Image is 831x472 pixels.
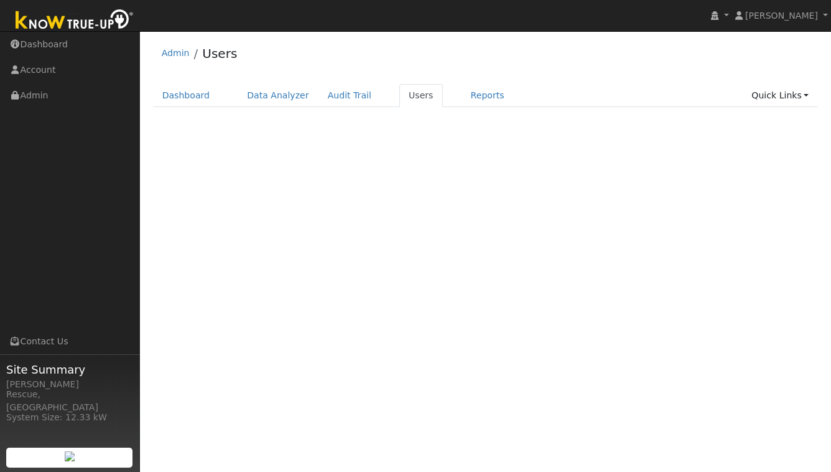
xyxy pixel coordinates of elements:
[318,84,381,107] a: Audit Trail
[6,411,133,424] div: System Size: 12.33 kW
[745,11,818,21] span: [PERSON_NAME]
[65,451,75,461] img: retrieve
[9,7,140,35] img: Know True-Up
[742,84,818,107] a: Quick Links
[462,84,514,107] a: Reports
[162,48,190,58] a: Admin
[238,84,318,107] a: Data Analyzer
[6,378,133,391] div: [PERSON_NAME]
[153,84,220,107] a: Dashboard
[399,84,443,107] a: Users
[6,388,133,414] div: Rescue, [GEOGRAPHIC_DATA]
[6,361,133,378] span: Site Summary
[202,46,237,61] a: Users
